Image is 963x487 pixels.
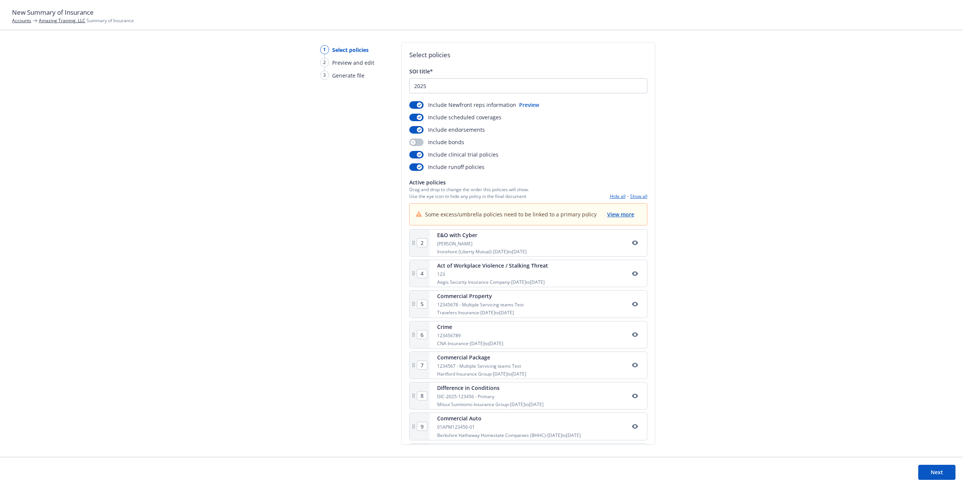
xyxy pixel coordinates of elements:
[437,262,548,269] div: Act of Workplace Violence / Stalking Threat
[12,17,31,24] a: Accounts
[320,58,329,67] div: 2
[606,210,635,219] button: View more
[39,17,134,24] span: Summary of Insurance
[437,301,524,308] div: 12345678 - Multiple Servicing teams Test
[437,414,581,422] div: Commercial Auto
[409,178,529,186] span: Active policies
[320,45,329,54] div: 1
[607,211,634,218] span: View more
[437,340,503,347] div: CNA Insurance - [DATE] to [DATE]
[409,138,464,146] div: Include bonds
[410,79,647,93] input: Enter a title
[437,323,503,331] div: Crime
[437,401,544,408] div: Mitsui Sumitomo Insurance Group - [DATE] to [DATE]
[409,229,647,257] div: E&O with Cyber[PERSON_NAME]Ironshore (Liberty Mutual)-[DATE]to[DATE]
[437,353,526,361] div: Commercial Package
[332,46,369,54] span: Select policies
[409,290,647,318] div: Commercial Property12345678 - Multiple Servicing teams TestTravelers Insurance-[DATE]to[DATE]
[409,126,485,134] div: Include endorsements
[320,71,329,80] div: 3
[409,321,647,349] div: Crime123456789CNA Insurance-[DATE]to[DATE]
[630,193,647,199] button: Show all
[437,309,524,316] div: Travelers Insurance - [DATE] to [DATE]
[409,50,647,60] h2: Select policies
[332,59,374,67] span: Preview and edit
[409,260,647,287] div: Act of Workplace Violence / Stalking Threat123Aegis Security Insurance Company-[DATE]to[DATE]
[12,8,951,17] h1: New Summary of Insurance
[437,279,548,285] div: Aegis Security Insurance Company - [DATE] to [DATE]
[437,231,527,239] div: E&O with Cyber
[437,292,524,300] div: Commercial Property
[610,193,626,199] button: Hide all
[610,193,647,199] div: -
[409,151,498,158] div: Include clinical trial policies
[409,68,433,75] span: SOI title*
[409,412,647,440] div: Commercial Auto01APM123456-01Berkshire Hathaway Homestate Companies (BHHC)-[DATE]to[DATE]
[409,382,647,409] div: Difference in ConditionsDIC-2025-123456 - PrimaryMitsui Sumitomo Insurance Group-[DATE]to[DATE]
[437,240,527,247] div: [PERSON_NAME]
[409,101,516,109] div: Include Newfront reps information
[409,163,485,171] div: Include runoff policies
[437,363,526,369] div: 1234567 - Multiple Servicing teams Test
[409,352,647,379] div: Commercial Package1234567 - Multiple Servicing teams TestHartford Insurance Group-[DATE]to[DATE]
[332,72,365,79] span: Generate file
[409,186,529,199] span: Drag and drop to change the order this policies will show. Use the eye icon to hide any policy in...
[437,271,548,277] div: 123
[918,465,955,480] button: Next
[409,443,647,471] div: Builders Risk / Course of Construction654lkahsdgojkh21st Century Insurance Group-[DATE]to[DATE]
[425,210,597,218] span: Some excess/umbrella policies need to be linked to a primary policy
[437,424,581,430] div: 01APM123456-01
[437,371,526,377] div: Hartford Insurance Group - [DATE] to [DATE]
[437,432,581,438] div: Berkshire Hathaway Homestate Companies (BHHC) - [DATE] to [DATE]
[437,384,544,392] div: Difference in Conditions
[409,113,501,121] div: Include scheduled coverages
[519,101,539,109] button: Preview
[437,393,544,400] div: DIC-2025-123456 - Primary
[437,332,503,339] div: 123456789
[39,17,85,24] a: Amazing Training, LLC
[437,248,527,255] div: Ironshore (Liberty Mutual) - [DATE] to [DATE]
